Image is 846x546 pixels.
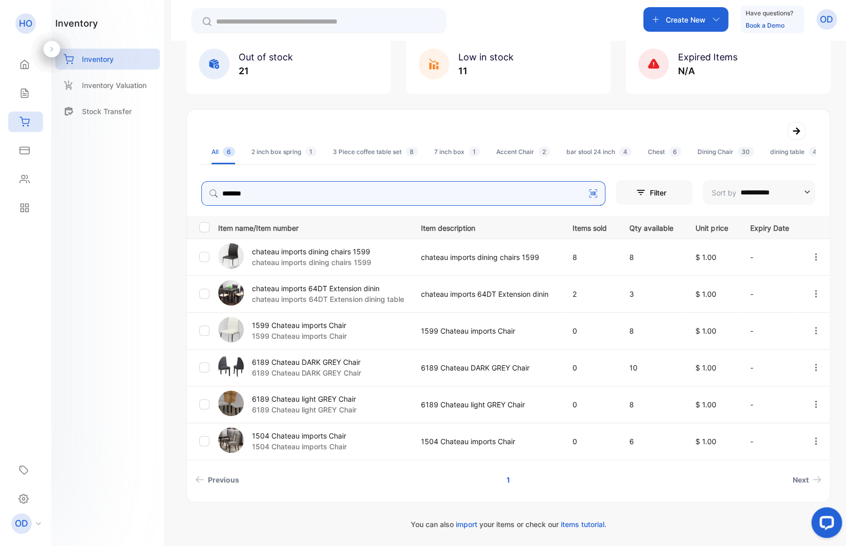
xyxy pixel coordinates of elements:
[211,147,235,157] div: All
[648,147,681,157] div: Chest
[82,106,132,117] p: Stock Transfer
[55,16,98,30] h1: inventory
[746,21,785,29] a: Book a Demo
[218,221,408,233] p: Item name/Item number
[19,17,32,30] p: HO
[750,289,790,299] p: -
[305,147,316,157] span: 1
[750,399,790,410] p: -
[678,52,737,62] span: Expired Items
[252,441,347,452] p: 1504 Chateau imports Chair
[678,64,737,78] p: N/A
[15,517,28,530] p: OD
[695,221,729,233] p: Unit price
[421,362,552,373] p: 6189 Chateau DARK GREY Chair
[695,326,716,335] span: $ 1.00
[252,367,361,378] p: 6189 Chateau DARK GREY Chair
[803,503,846,546] iframe: LiveChat chat widget
[573,436,608,447] p: 0
[252,394,356,404] p: 6189 Chateau light GREY Chair
[573,289,608,299] p: 2
[252,294,404,304] p: chateau imports 64DT Extension dining table
[82,54,114,64] p: Inventory
[252,257,371,268] p: chateau imports dining chairs 1599
[703,180,815,205] button: Sort by
[333,147,418,157] div: 3 Piece coffee table set
[816,7,837,32] button: OD
[560,520,606,529] span: items tutorial.
[218,427,244,453] img: item
[55,101,160,122] a: Stock Transfer
[458,64,514,78] p: 11
[793,474,809,485] span: Next
[55,49,160,70] a: Inventory
[455,520,477,529] span: import
[55,75,160,96] a: Inventory Valuation
[750,252,790,263] p: -
[573,221,608,233] p: Items sold
[629,252,674,263] p: 8
[469,147,480,157] span: 1
[421,325,552,336] p: 1599 Chateau imports Chair
[494,470,522,489] a: Page 1 is your current page
[187,470,830,489] ul: Pagination
[695,400,716,409] span: $ 1.00
[496,147,550,157] div: Accent Chair
[252,404,356,415] p: 6189 Chateau light GREY Chair
[737,147,754,157] span: 30
[218,280,244,305] img: item
[629,221,674,233] p: Qty available
[629,399,674,410] p: 8
[695,253,716,261] span: $ 1.00
[789,470,826,489] a: Next page
[223,147,235,157] span: 6
[809,147,821,157] span: 4
[421,289,552,299] p: chateau imports 64DT Extension dinin
[666,14,706,25] p: Create New
[746,8,793,18] p: Have questions?
[251,147,316,157] div: 2 inch box spring
[750,362,790,373] p: -
[538,147,550,157] span: 2
[421,399,552,410] p: 6189 Chateau light GREY Chair
[573,252,608,263] p: 8
[252,430,347,441] p: 1504 Chateau imports Chair
[186,519,830,530] p: You can also your items or check our
[406,147,418,157] span: 8
[421,221,552,233] p: Item description
[239,64,293,78] p: 21
[252,320,347,331] p: 1599 Chateau imports Chair
[697,147,754,157] div: Dining Chair
[770,147,821,157] div: dining table
[750,325,790,336] p: -
[421,436,552,447] p: 1504 Chateau imports Chair
[820,13,833,26] p: OD
[695,363,716,372] span: $ 1.00
[573,362,608,373] p: 0
[218,243,244,269] img: item
[750,221,790,233] p: Expiry Date
[434,147,480,157] div: 7 inch box
[669,147,681,157] span: 6
[695,290,716,298] span: $ 1.00
[566,147,631,157] div: bar stool 24 inch
[750,436,790,447] p: -
[421,252,552,263] p: chateau imports dining chairs 1599
[208,474,239,485] span: Previous
[252,246,371,257] p: chateau imports dining chairs 1599
[218,390,244,416] img: item
[643,7,728,32] button: Create New
[218,354,244,379] img: item
[82,80,146,91] p: Inventory Valuation
[619,147,631,157] span: 4
[629,325,674,336] p: 8
[695,437,716,446] span: $ 1.00
[218,317,244,342] img: item
[252,283,404,294] p: chateau imports 64DT Extension dinin
[629,289,674,299] p: 3
[629,362,674,373] p: 10
[712,187,736,198] p: Sort by
[458,52,514,62] span: Low in stock
[252,331,347,341] p: 1599 Chateau imports Chair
